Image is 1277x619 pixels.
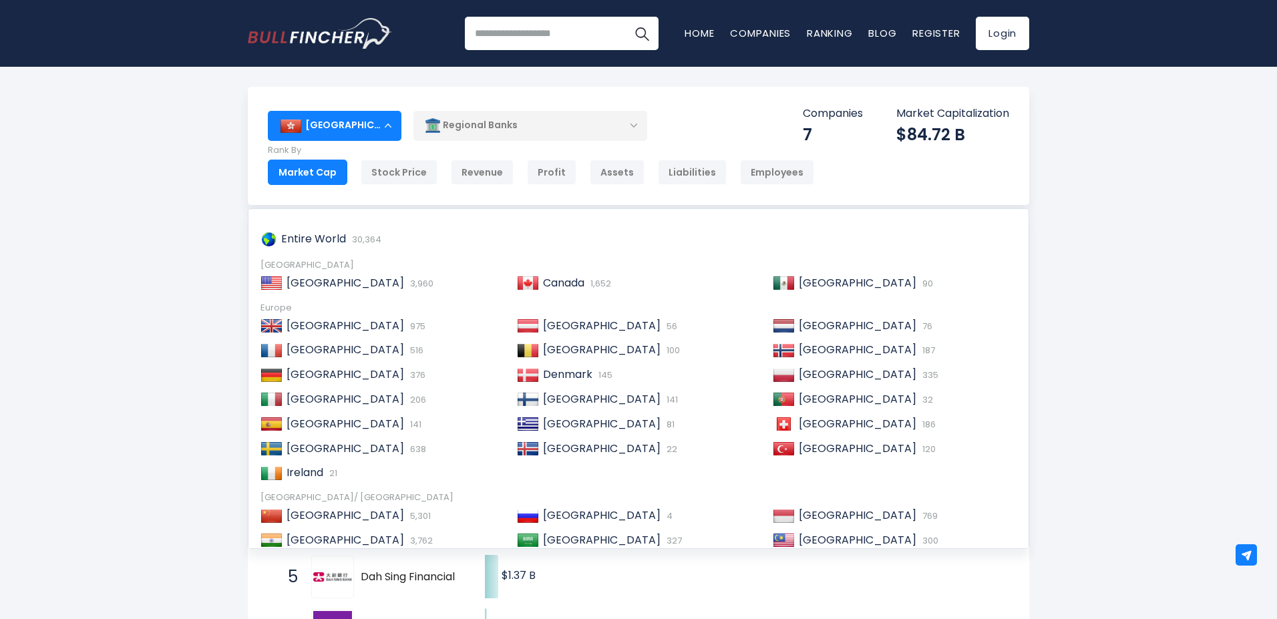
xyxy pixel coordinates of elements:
span: [GEOGRAPHIC_DATA] [799,416,916,431]
span: [GEOGRAPHIC_DATA] [543,441,661,456]
span: [GEOGRAPHIC_DATA] [287,342,404,357]
div: Profit [527,160,576,185]
div: Liabilities [658,160,727,185]
span: Canada [543,275,584,290]
span: [GEOGRAPHIC_DATA] [799,318,916,333]
span: [GEOGRAPHIC_DATA] [287,507,404,523]
div: Regional Banks [413,110,647,141]
span: [GEOGRAPHIC_DATA] [543,342,661,357]
span: Dah Sing Financial [361,570,462,584]
span: Denmark [543,367,592,382]
span: Entire World [281,231,346,246]
span: [GEOGRAPHIC_DATA] [543,532,661,548]
text: $1.37 B [502,568,536,583]
span: 81 [663,418,675,431]
button: Search [625,17,659,50]
div: Assets [590,160,645,185]
span: 76 [919,320,932,333]
span: 56 [663,320,677,333]
span: 187 [919,344,935,357]
span: 30,364 [349,233,381,246]
span: 90 [919,277,933,290]
a: Companies [730,26,791,40]
div: Employees [740,160,814,185]
span: 5,301 [407,509,431,522]
div: Europe [260,302,1017,314]
span: 5 [281,566,295,588]
span: 769 [919,509,938,522]
div: $84.72 B [896,124,1009,145]
span: 100 [663,344,680,357]
a: Ranking [807,26,852,40]
span: Ireland [287,465,323,480]
div: [GEOGRAPHIC_DATA] [260,260,1017,271]
span: 638 [407,443,426,455]
span: [GEOGRAPHIC_DATA] [799,507,916,523]
a: Register [912,26,960,40]
span: [GEOGRAPHIC_DATA] [543,391,661,407]
span: [GEOGRAPHIC_DATA] [543,318,661,333]
div: Stock Price [361,160,437,185]
span: 145 [595,369,612,381]
span: [GEOGRAPHIC_DATA] [543,507,661,523]
img: Bullfincher logo [248,18,392,49]
div: [GEOGRAPHIC_DATA] [268,111,401,140]
span: 141 [663,393,678,406]
span: [GEOGRAPHIC_DATA] [799,441,916,456]
img: Dah Sing Financial [313,572,352,582]
span: 3,762 [407,534,433,547]
div: [GEOGRAPHIC_DATA]/ [GEOGRAPHIC_DATA] [260,492,1017,503]
span: 335 [919,369,938,381]
span: 3,960 [407,277,433,290]
span: [GEOGRAPHIC_DATA] [799,367,916,382]
span: [GEOGRAPHIC_DATA] [287,416,404,431]
span: 120 [919,443,936,455]
span: [GEOGRAPHIC_DATA] [287,275,404,290]
div: Revenue [451,160,514,185]
p: Market Capitalization [896,107,1009,121]
a: Home [685,26,714,40]
span: 1,652 [587,277,611,290]
span: 206 [407,393,426,406]
span: 300 [919,534,938,547]
a: Go to homepage [248,18,391,49]
span: 21 [326,467,337,479]
p: Companies [803,107,863,121]
span: [GEOGRAPHIC_DATA] [287,532,404,548]
span: 975 [407,320,425,333]
span: 186 [919,418,936,431]
div: Market Cap [268,160,347,185]
span: 327 [663,534,682,547]
span: [GEOGRAPHIC_DATA] [287,441,404,456]
a: Login [976,17,1029,50]
span: [GEOGRAPHIC_DATA] [799,532,916,548]
div: 7 [803,124,863,145]
p: Rank By [268,145,814,156]
span: 141 [407,418,421,431]
span: 32 [919,393,933,406]
span: 22 [663,443,677,455]
span: [GEOGRAPHIC_DATA] [543,416,661,431]
span: [GEOGRAPHIC_DATA] [287,367,404,382]
span: [GEOGRAPHIC_DATA] [287,391,404,407]
span: [GEOGRAPHIC_DATA] [799,391,916,407]
span: 516 [407,344,423,357]
span: 376 [407,369,425,381]
span: 4 [663,509,673,522]
span: [GEOGRAPHIC_DATA] [287,318,404,333]
span: [GEOGRAPHIC_DATA] [799,342,916,357]
span: [GEOGRAPHIC_DATA] [799,275,916,290]
a: Blog [868,26,896,40]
